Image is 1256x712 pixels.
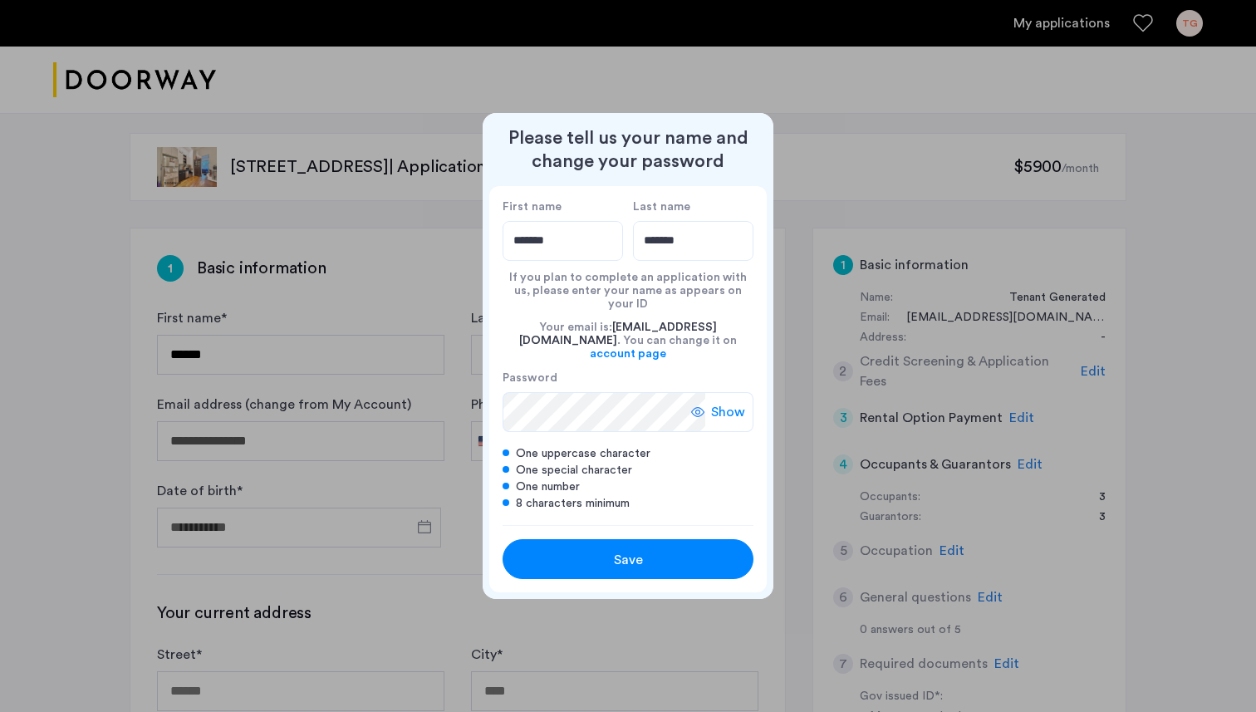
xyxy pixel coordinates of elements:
[633,199,753,214] label: Last name
[503,199,623,214] label: First name
[503,495,753,512] div: 8 characters minimum
[503,371,705,385] label: Password
[590,347,666,361] a: account page
[503,462,753,479] div: One special character
[711,402,745,422] span: Show
[614,550,643,570] span: Save
[503,445,753,462] div: One uppercase character
[503,311,753,371] div: Your email is: . You can change it on
[519,322,717,346] span: [EMAIL_ADDRESS][DOMAIN_NAME]
[489,126,767,173] h2: Please tell us your name and change your password
[503,261,753,311] div: If you plan to complete an application with us, please enter your name as appears on your ID
[503,539,753,579] button: button
[503,479,753,495] div: One number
